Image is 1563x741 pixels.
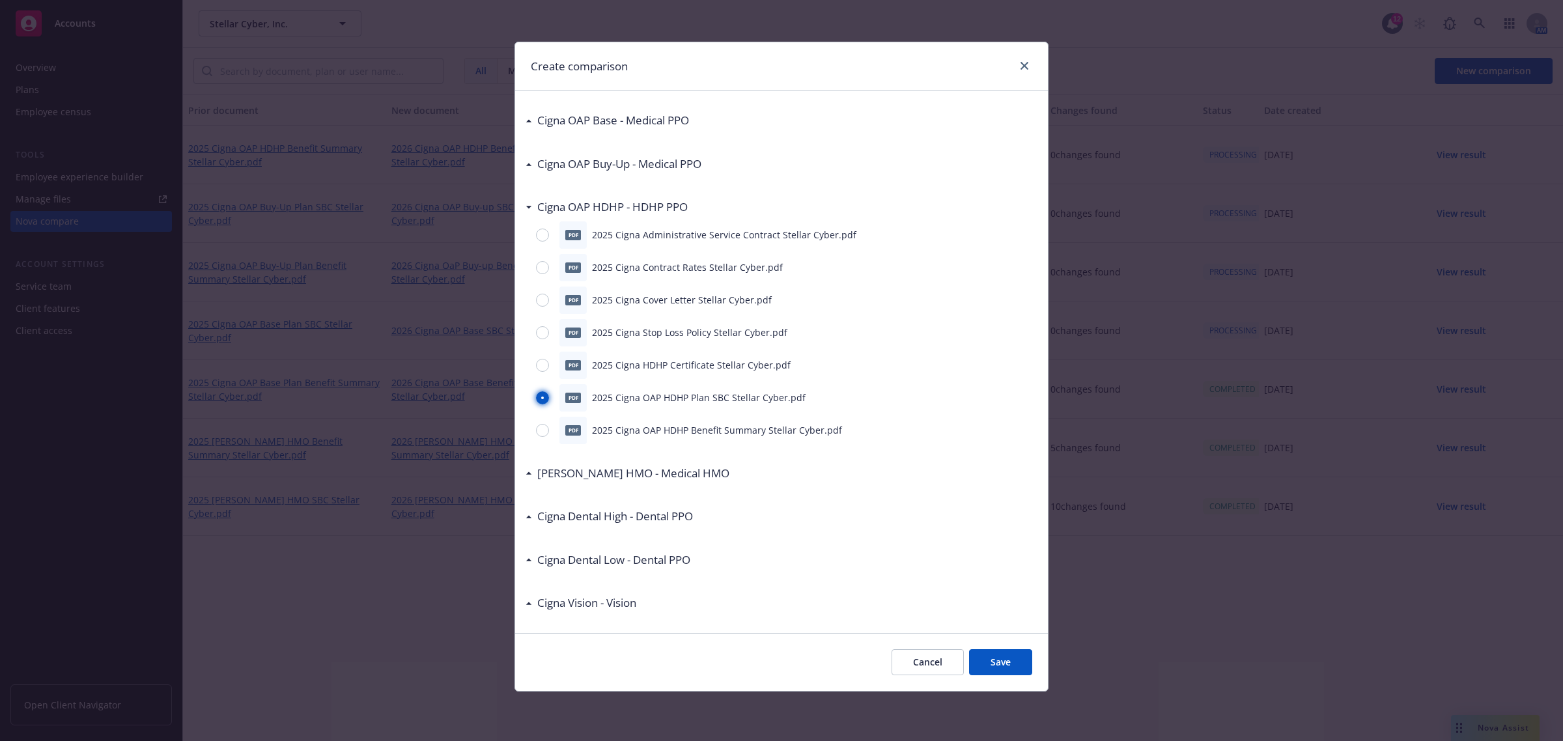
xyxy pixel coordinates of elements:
h3: Cigna OAP Base - Medical PPO [537,112,689,129]
p: 2025 Cigna OAP HDHP Plan SBC Stellar Cyber.pdf [592,391,806,404]
span: pdf [565,393,581,402]
span: pdf [565,230,581,240]
p: 2025 Cigna Stop Loss Policy Stellar Cyber.pdf [592,326,787,339]
div: Cigna Dental High - Dental PPO [526,508,693,525]
span: pdf [565,262,581,272]
h3: Cigna OAP Buy-Up - Medical PPO [537,156,701,173]
h3: Cigna OAP HDHP - HDHP PPO [537,199,688,216]
p: 2025 Cigna Contract Rates Stellar Cyber.pdf [592,260,783,274]
h3: Cigna Dental Low - Dental PPO [537,552,690,568]
button: Save [969,649,1032,675]
span: pdf [565,295,581,305]
h3: Cigna Dental High - Dental PPO [537,508,693,525]
div: Cigna OAP HDHP - HDHP PPO [526,199,688,216]
div: Cigna OAP Base - Medical PPO [526,112,689,129]
div: Cigna Dental Low - Dental PPO [526,552,690,568]
span: pdf [565,328,581,337]
p: 2025 Cigna Administrative Service Contract Stellar Cyber.pdf [592,228,856,242]
div: Cigna Vision - Vision [526,594,636,611]
p: 2025 Cigna HDHP Certificate Stellar Cyber.pdf [592,358,791,372]
span: pdf [565,425,581,435]
h3: Cigna Vision - Vision [537,594,636,611]
span: pdf [565,360,581,370]
p: 2025 Cigna Cover Letter Stellar Cyber.pdf [592,293,772,307]
p: 2025 Cigna OAP HDHP Benefit Summary Stellar Cyber.pdf [592,423,842,437]
h3: [PERSON_NAME] HMO - Medical HMO [537,465,729,482]
div: [PERSON_NAME] HMO - Medical HMO [526,465,729,482]
button: Cancel [892,649,964,675]
h1: Create comparison [531,58,628,75]
div: Cigna OAP Buy-Up - Medical PPO [526,156,701,173]
a: close [1017,58,1032,74]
